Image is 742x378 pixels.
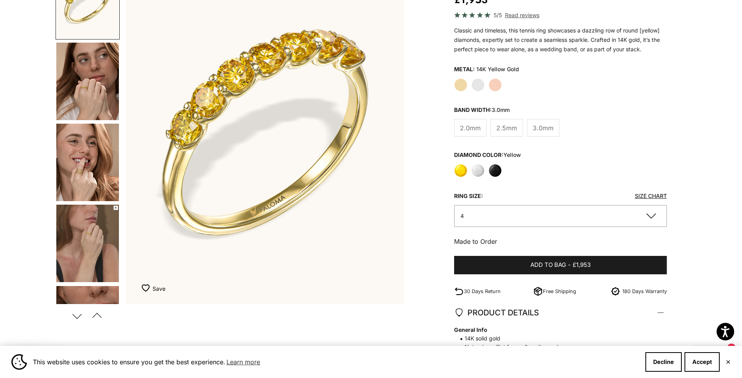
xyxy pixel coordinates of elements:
[454,63,475,75] legend: Metal:
[142,281,165,296] button: Add to Wishlist
[454,298,667,327] summary: PRODUCT DETAILS
[11,354,27,370] img: Cookie banner
[505,11,539,20] span: Read reviews
[454,256,667,275] button: Add to bag-£1,953
[494,11,502,20] span: 5/5
[454,11,667,20] a: 5/5 Read reviews
[454,326,659,334] strong: General Info
[685,352,720,372] button: Accept
[33,356,639,368] span: This website uses cookies to ensure you get the best experience.
[454,149,521,161] legend: Diamond Color:
[464,287,501,295] p: 30 Days Return
[454,190,483,202] legend: Ring size:
[56,43,119,120] img: #YellowGold #WhiteGold #RoseGold
[543,287,576,295] p: Free Shipping
[476,63,519,75] variant-option-value: 14K Yellow Gold
[573,260,591,270] span: £1,953
[56,42,120,121] button: Go to item 4
[503,151,521,158] variant-option-value: yellow
[225,356,261,368] a: Learn more
[533,123,553,133] span: 3.0mm
[454,205,667,227] button: 4
[56,204,120,283] button: Go to item 6
[460,123,481,133] span: 2.0mm
[454,334,659,343] span: 14K solid gold
[645,352,682,372] button: Decline
[726,360,731,364] button: Close
[454,343,659,351] span: Natural, conflict free yellow diamonds
[496,123,517,133] span: 2.5mm
[454,236,667,247] p: Made to Order
[460,212,464,219] span: 4
[56,286,119,364] img: #YellowGold #WhiteGold #RoseGold
[635,193,667,199] a: Size Chart
[454,306,539,319] span: PRODUCT DETAILS
[56,124,119,201] img: #YellowGold #WhiteGold #RoseGold
[56,285,120,364] button: Go to item 7
[142,284,153,292] img: wishlist
[56,123,120,202] button: Go to item 5
[454,104,510,116] legend: Band Width:
[454,26,667,54] p: Classic and timeless, this tennis ring showcases a dazzling row of round [yellow] diamonds, exper...
[622,287,667,295] p: 180 Days Warranty
[56,205,119,282] img: #YellowGold #WhiteGold #RoseGold
[530,260,566,270] span: Add to bag
[492,106,510,113] variant-option-value: 3.0mm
